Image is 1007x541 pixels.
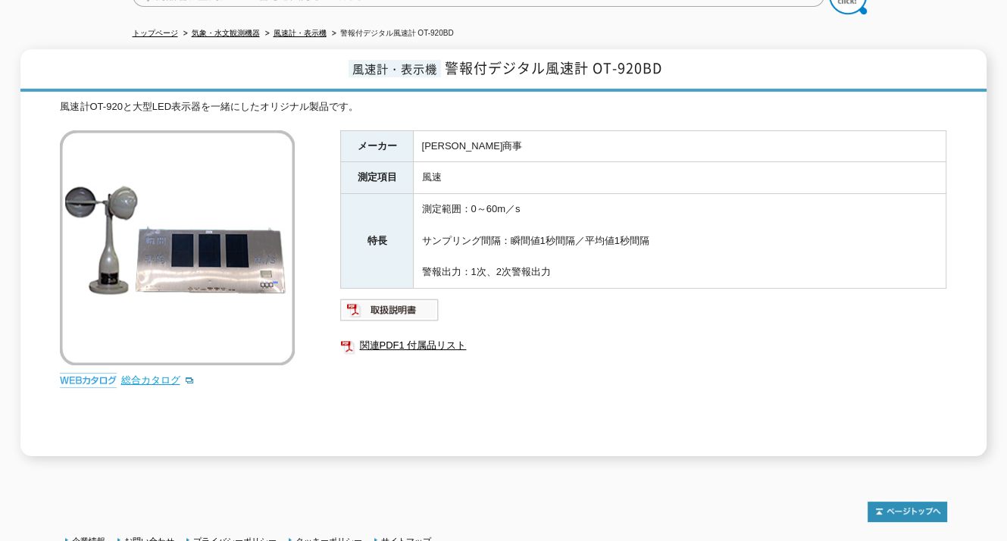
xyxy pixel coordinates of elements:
[120,374,195,386] a: 総合カタログ
[341,130,414,162] th: メーカー
[133,29,178,37] a: トップページ
[349,60,441,77] span: 風速計・表示機
[445,58,662,78] span: 警報付デジタル風速計 OT-920BD
[414,130,946,162] td: [PERSON_NAME]商事
[192,29,260,37] a: 気象・水文観測機器
[60,373,117,388] img: webカタログ
[329,26,454,42] li: 警報付デジタル風速計 OT-920BD
[274,29,327,37] a: 風速計・表示機
[60,99,946,115] div: 風速計OT-920と大型LED表示器を一緒にしたオリジナル製品です。
[414,194,946,289] td: 測定範囲：0～60m／s サンプリング間隔：瞬間値1秒間隔／平均値1秒間隔 警報出力：1次、2次警報出力
[414,162,946,194] td: 風速
[341,194,414,289] th: 特長
[340,336,946,355] a: 関連PDF1 付属品リスト
[341,162,414,194] th: 測定項目
[340,308,439,319] a: 取扱説明書
[340,298,439,322] img: 取扱説明書
[868,502,947,522] img: トップページへ
[60,130,295,365] img: 警報付デジタル風速計 OT-920BD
